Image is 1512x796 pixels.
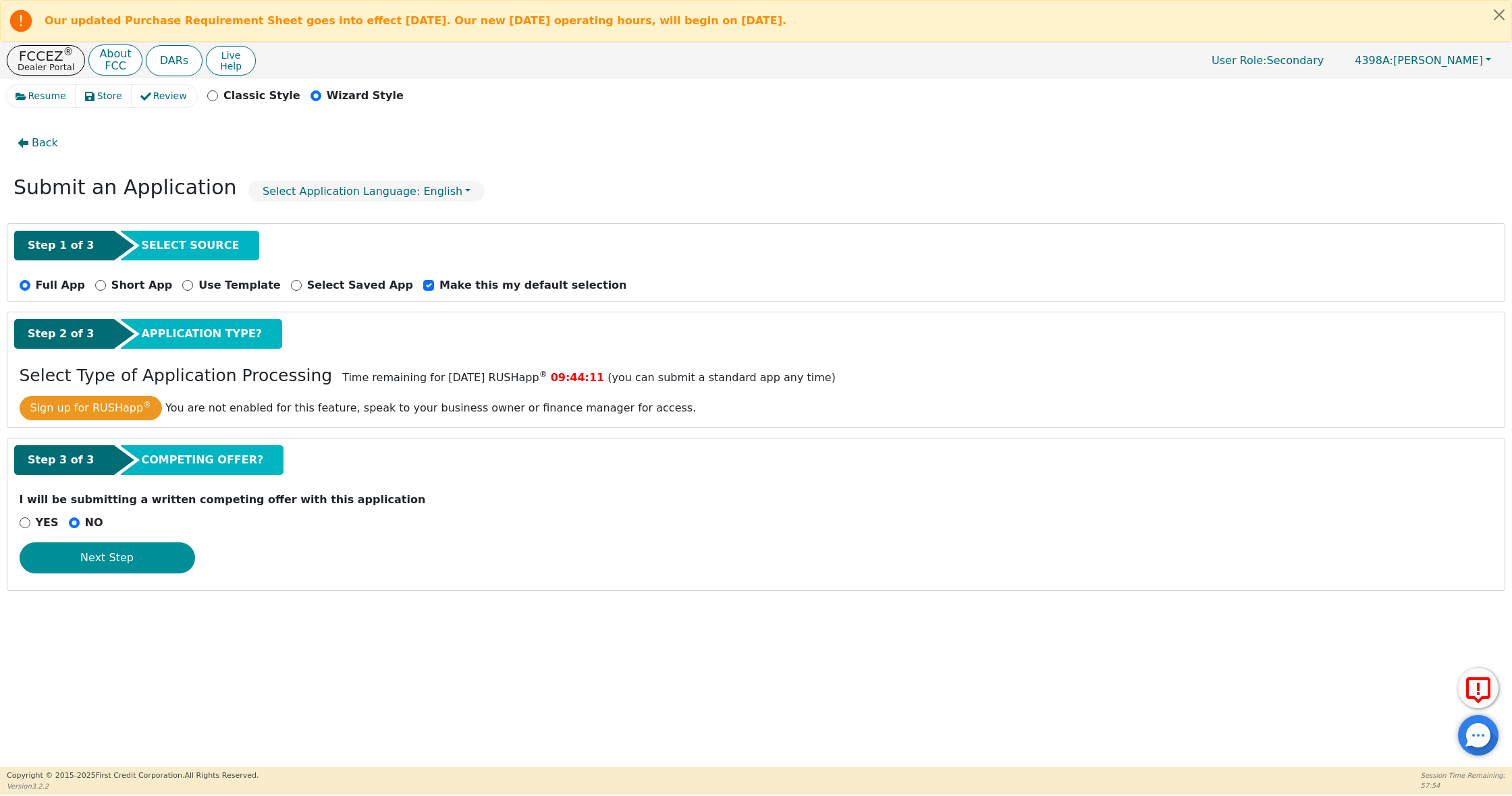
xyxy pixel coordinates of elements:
[248,181,485,202] button: Select Application Language: English
[99,49,131,59] p: About
[307,277,413,293] p: Select Saved App
[76,85,132,107] button: Store
[32,135,58,151] span: Back
[153,89,187,103] span: Review
[143,400,151,409] sup: ®
[28,326,94,342] span: Step 2 of 3
[36,277,85,293] p: Full App
[18,63,74,72] p: Dealer Portal
[85,515,103,531] p: NO
[1341,50,1505,71] button: 4398A:[PERSON_NAME]
[1355,54,1393,67] span: 4398A:
[342,371,547,384] span: Time remaining for [DATE] RUSHapp
[20,366,333,386] h3: Select Type of Application Processing
[132,85,197,107] button: Review
[13,175,237,200] h2: Submit an Application
[551,371,605,384] span: 09:44:11
[539,370,547,379] sup: ®
[97,89,122,103] span: Store
[28,89,66,103] span: Resume
[7,781,259,791] p: Version 3.2.2
[165,401,696,414] span: You are not enabled for this feature, speak to your business owner or finance manager for access.
[206,46,256,76] button: LiveHelp
[7,770,259,782] p: Copyright © 2015- 2025 First Credit Corporation.
[1198,47,1337,74] p: Secondary
[18,49,74,63] p: FCCEZ
[63,46,74,58] sup: ®
[20,396,163,420] button: Sign up for RUSHapp®
[99,61,131,72] p: FCC
[146,45,202,76] button: DARs
[1487,1,1511,28] button: Close alert
[1421,780,1505,791] p: 57:54
[223,88,300,104] p: Classic Style
[7,127,69,159] button: Back
[184,771,259,780] span: All Rights Reserved.
[28,452,94,468] span: Step 3 of 3
[220,50,242,61] span: Live
[1355,54,1483,67] span: [PERSON_NAME]
[141,237,239,254] span: SELECT SOURCE
[327,88,404,104] p: Wizard Style
[1212,54,1266,67] span: User Role :
[607,371,836,384] span: (you can submit a standard app any time)
[20,542,195,573] button: Next Step
[7,85,76,107] button: Resume
[111,277,172,293] p: Short App
[439,277,627,293] p: Make this my default selection
[1421,770,1505,780] p: Session Time Remaining:
[1198,47,1337,74] a: User Role:Secondary
[1458,668,1498,708] button: Report Error to FCC
[28,237,94,254] span: Step 1 of 3
[7,45,85,76] button: FCCEZ®Dealer Portal
[88,45,142,76] button: AboutFCC
[36,515,59,531] p: YES
[141,326,262,342] span: APPLICATION TYPE?
[45,14,786,27] b: Our updated Purchase Requirement Sheet goes into effect [DATE]. Our new [DATE] operating hours, w...
[141,452,263,468] span: COMPETING OFFER?
[20,492,1493,508] p: I will be submitting a written competing offer with this application
[30,401,152,414] span: Sign up for RUSHapp
[220,61,242,72] span: Help
[198,277,280,293] p: Use Template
